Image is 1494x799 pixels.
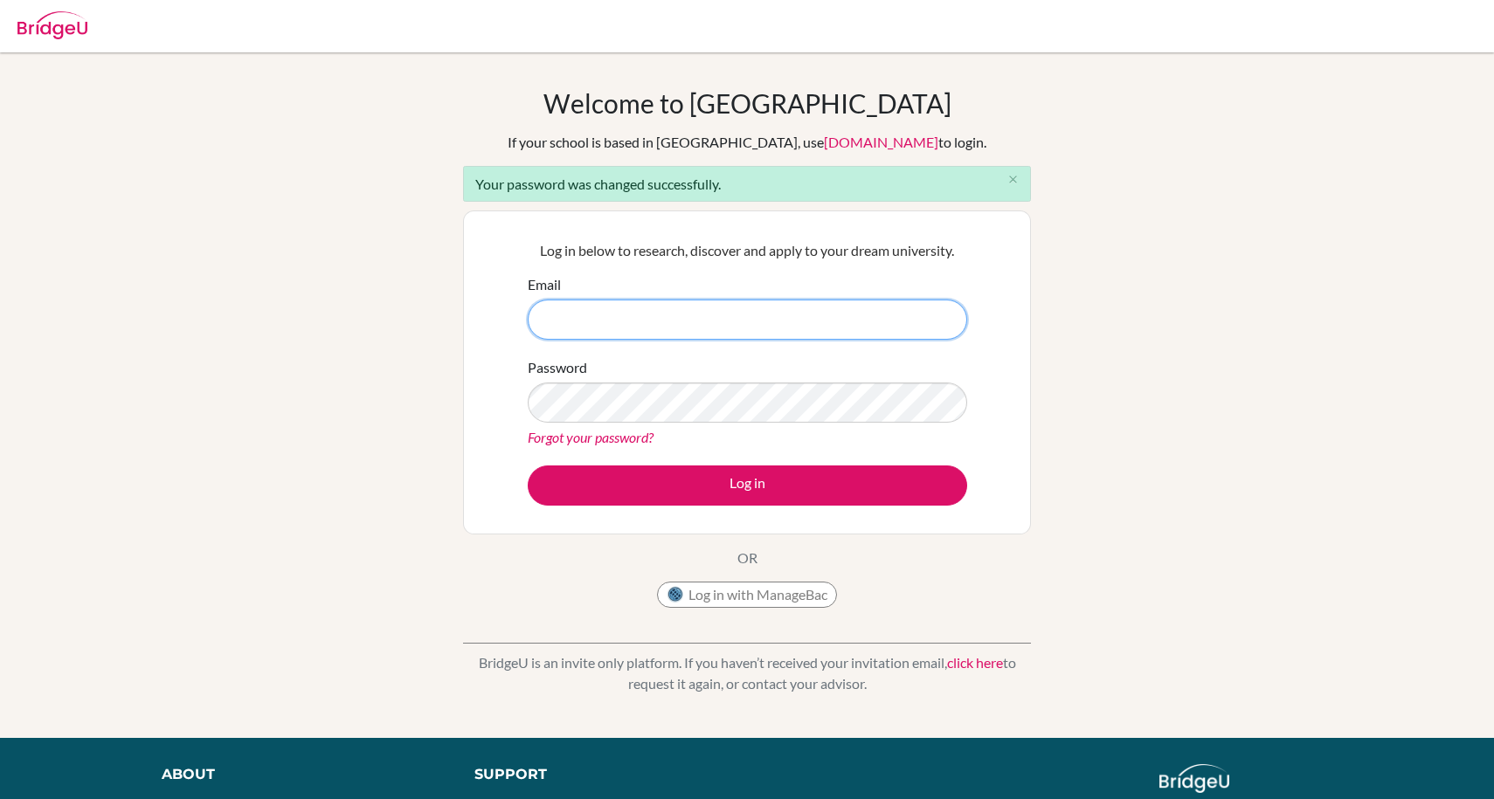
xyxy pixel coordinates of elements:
h1: Welcome to [GEOGRAPHIC_DATA] [543,87,951,119]
div: Support [474,764,728,785]
div: If your school is based in [GEOGRAPHIC_DATA], use to login. [508,132,986,153]
i: close [1006,173,1020,186]
label: Email [528,274,561,295]
div: Your password was changed successfully. [463,166,1031,202]
button: Log in [528,465,967,506]
a: [DOMAIN_NAME] [824,134,938,150]
div: About [162,764,435,785]
p: Log in below to research, discover and apply to your dream university. [528,240,967,261]
img: Bridge-U [17,11,87,39]
label: Password [528,357,587,378]
a: Forgot your password? [528,429,654,445]
button: Close [995,167,1030,193]
button: Log in with ManageBac [657,582,837,608]
p: BridgeU is an invite only platform. If you haven’t received your invitation email, to request it ... [463,652,1031,694]
a: click here [947,654,1003,671]
p: OR [737,548,757,568]
img: logo_white@2x-f4f0deed5e89b7ecb1c2cc34c3e3d731f90f0f143d5ea2071677605dd97b5244.png [1159,764,1230,793]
